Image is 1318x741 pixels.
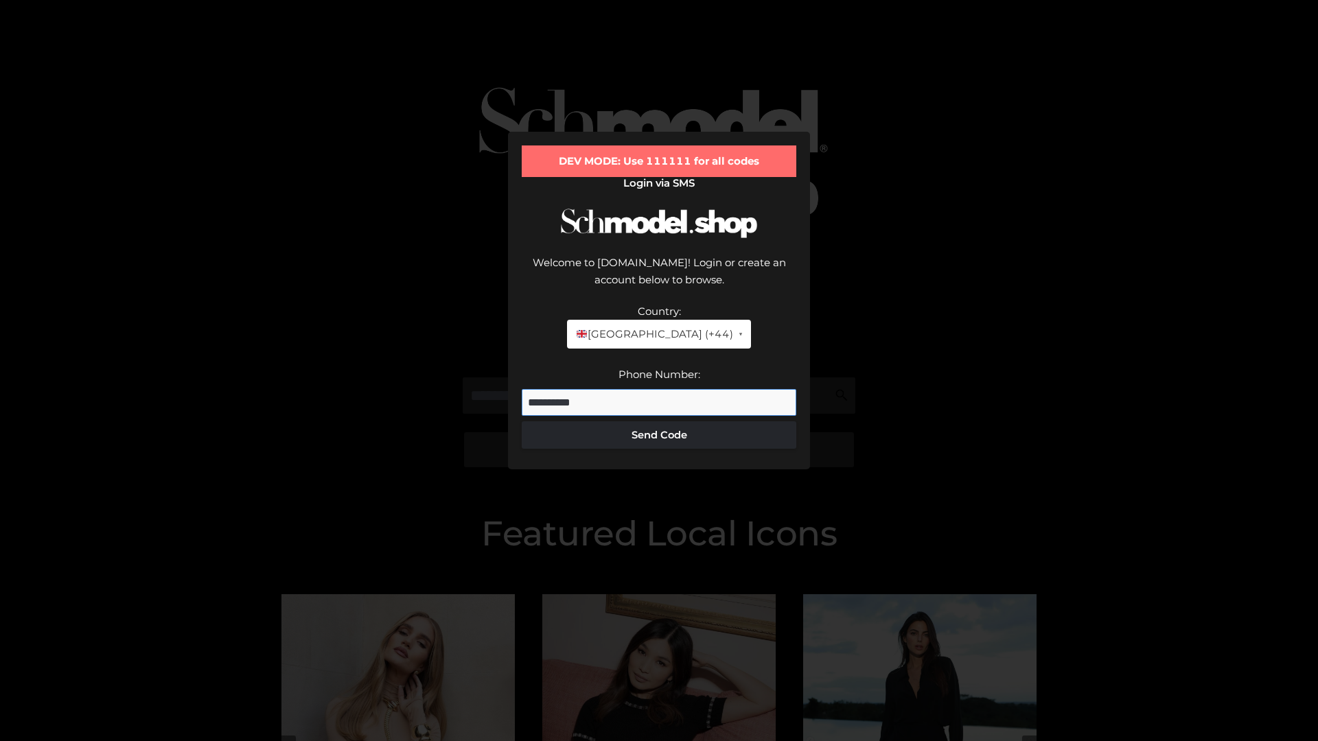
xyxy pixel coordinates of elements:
[522,254,796,303] div: Welcome to [DOMAIN_NAME]! Login or create an account below to browse.
[577,329,587,339] img: 🇬🇧
[638,305,681,318] label: Country:
[522,145,796,177] div: DEV MODE: Use 111111 for all codes
[575,325,732,343] span: [GEOGRAPHIC_DATA] (+44)
[522,177,796,189] h2: Login via SMS
[556,196,762,250] img: Schmodel Logo
[618,368,700,381] label: Phone Number:
[522,421,796,449] button: Send Code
